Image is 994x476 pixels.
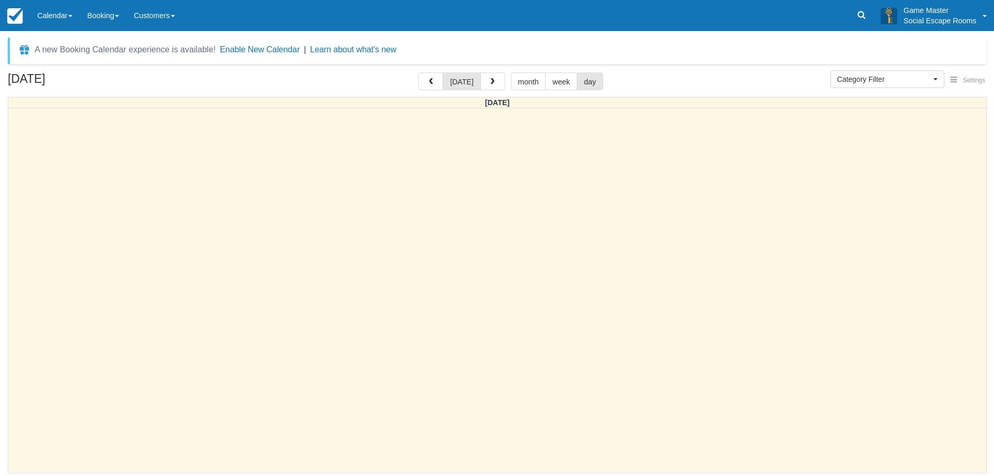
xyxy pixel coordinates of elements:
a: Learn about what's new [310,45,397,54]
span: | [304,45,306,54]
button: [DATE] [443,73,480,90]
button: Enable New Calendar [220,45,300,55]
h2: [DATE] [8,73,139,92]
span: Settings [963,77,985,84]
img: checkfront-main-nav-mini-logo.png [7,8,23,24]
button: month [511,73,546,90]
div: A new Booking Calendar experience is available! [35,44,216,56]
button: week [545,73,577,90]
span: Category Filter [837,74,931,84]
span: [DATE] [485,98,510,107]
p: Social Escape Rooms [903,16,976,26]
img: A3 [881,7,897,24]
button: Category Filter [830,70,944,88]
button: Settings [944,73,991,88]
p: Game Master [903,5,976,16]
button: day [577,73,603,90]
